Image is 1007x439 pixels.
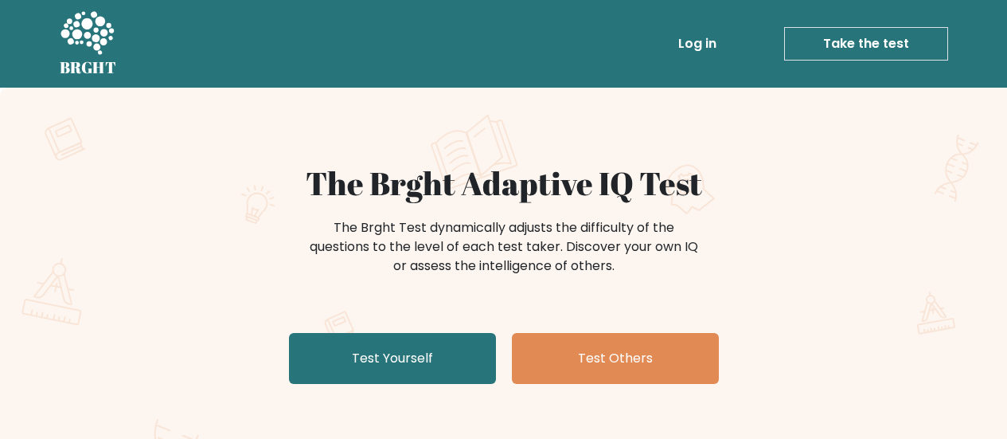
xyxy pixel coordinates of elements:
a: Log in [672,28,723,60]
div: The Brght Test dynamically adjusts the difficulty of the questions to the level of each test take... [305,218,703,276]
a: Test Yourself [289,333,496,384]
a: Take the test [784,27,948,61]
a: Test Others [512,333,719,384]
h5: BRGHT [60,58,117,77]
h1: The Brght Adaptive IQ Test [115,164,892,202]
a: BRGHT [60,6,117,81]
